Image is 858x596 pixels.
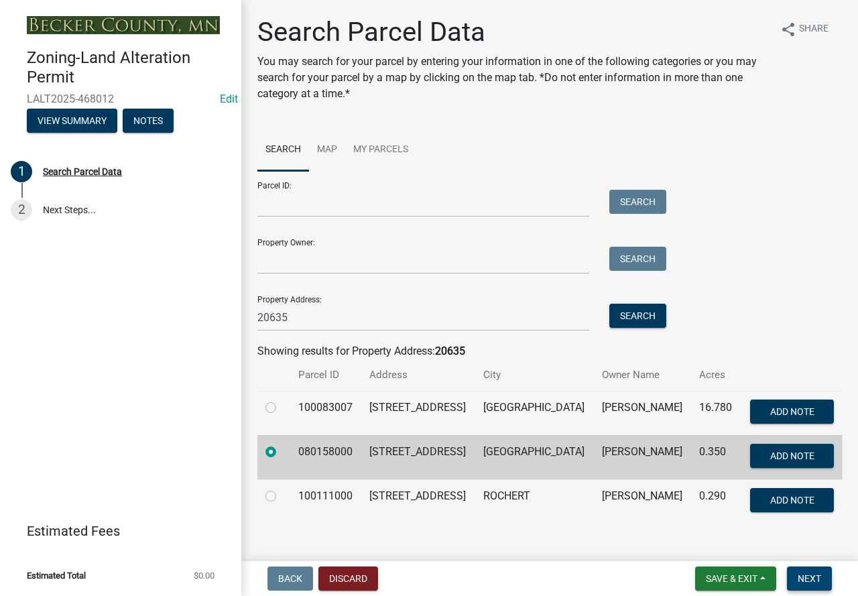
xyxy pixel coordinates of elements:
td: [STREET_ADDRESS] [361,435,475,479]
th: Owner Name [594,359,692,391]
button: shareShare [770,16,839,42]
th: City [475,359,594,391]
div: Search Parcel Data [43,167,122,176]
td: 0.350 [691,435,741,479]
button: Search [609,190,666,214]
span: Estimated Total [27,571,86,580]
wm-modal-confirm: Edit Application Number [220,93,238,105]
td: [GEOGRAPHIC_DATA] [475,391,594,435]
td: [GEOGRAPHIC_DATA] [475,435,594,479]
span: Next [798,573,821,584]
td: 100083007 [290,391,361,435]
span: Share [799,21,829,38]
i: share [780,21,796,38]
td: 100111000 [290,479,361,524]
a: Estimated Fees [11,518,220,544]
strong: 20635 [435,345,465,357]
button: Discard [318,567,378,591]
button: Search [609,247,666,271]
td: [PERSON_NAME] [594,479,692,524]
span: Add Note [770,450,814,461]
button: View Summary [27,109,117,133]
a: Search [257,129,309,172]
td: 16.780 [691,391,741,435]
h4: Zoning-Land Alteration Permit [27,48,231,87]
p: You may search for your parcel by entering your information in one of the following categories or... [257,54,770,102]
div: 2 [11,199,32,221]
td: [STREET_ADDRESS] [361,479,475,524]
div: 1 [11,161,32,182]
td: ROCHERT [475,479,594,524]
button: Save & Exit [695,567,776,591]
button: Search [609,304,666,328]
wm-modal-confirm: Summary [27,116,117,127]
button: Next [787,567,832,591]
td: [PERSON_NAME] [594,435,692,479]
td: [PERSON_NAME] [594,391,692,435]
th: Parcel ID [290,359,361,391]
span: Add Note [770,406,814,416]
td: 080158000 [290,435,361,479]
td: 0.290 [691,479,741,524]
th: Address [361,359,475,391]
a: Map [309,129,345,172]
span: LALT2025-468012 [27,93,214,105]
img: Becker County, Minnesota [27,16,220,34]
span: Add Note [770,494,814,505]
button: Notes [123,109,174,133]
div: Showing results for Property Address: [257,343,842,359]
span: Save & Exit [706,573,757,584]
span: Back [278,573,302,584]
span: $0.00 [194,571,214,580]
a: Edit [220,93,238,105]
wm-modal-confirm: Notes [123,116,174,127]
a: My Parcels [345,129,416,172]
button: Add Note [750,400,834,424]
h1: Search Parcel Data [257,16,770,48]
button: Add Note [750,444,834,468]
th: Acres [691,359,741,391]
button: Add Note [750,488,834,512]
td: [STREET_ADDRESS] [361,391,475,435]
button: Back [267,567,313,591]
